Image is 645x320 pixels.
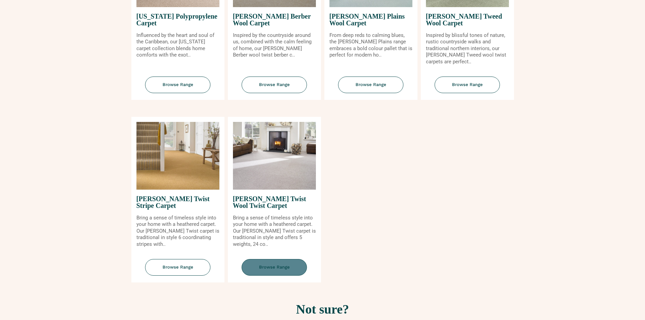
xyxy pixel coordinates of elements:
a: Browse Range [131,259,224,282]
img: Tomkinson Twist Wool Twist Carpet [233,122,316,190]
a: Browse Range [421,77,514,100]
span: [PERSON_NAME] Twist Stripe Carpet [136,190,219,215]
span: Browse Range [145,259,211,276]
p: Inspired by the countryside around us, combined with the calm feeling of home, our [PERSON_NAME] ... [233,32,316,59]
h2: Not sure? [133,303,512,316]
p: Bring a sense of timeless style into your home with a heathered carpet. Our [PERSON_NAME] Twist c... [136,215,219,248]
span: Browse Range [145,77,211,93]
a: Browse Range [228,77,321,100]
a: Browse Range [324,77,417,100]
span: Browse Range [338,77,404,93]
p: Inspired by blissful tones of nature, rustic countryside walks and traditional northern interiors... [426,32,509,65]
span: [PERSON_NAME] Tweed Wool Carpet [426,7,509,32]
span: Browse Range [242,77,307,93]
span: Browse Range [242,259,307,276]
span: Browse Range [435,77,500,93]
a: Browse Range [131,77,224,100]
span: [PERSON_NAME] Twist Wool Twist Carpet [233,190,316,215]
p: From deep reds to calming blues, the [PERSON_NAME] Plains range embraces a bold colour pallet tha... [329,32,412,59]
span: [US_STATE] Polypropylene Carpet [136,7,219,32]
a: Browse Range [228,259,321,282]
span: [PERSON_NAME] Plains Wool Carpet [329,7,412,32]
span: [PERSON_NAME] Berber Wool Carpet [233,7,316,32]
p: Influenced by the heart and soul of the Caribbean, our [US_STATE] carpet collection blends home c... [136,32,219,59]
p: Bring a sense of timeless style into your home with a heathered carpet. Our [PERSON_NAME] Twist c... [233,215,316,248]
img: Tomkinson Twist Stripe Carpet [136,122,219,190]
